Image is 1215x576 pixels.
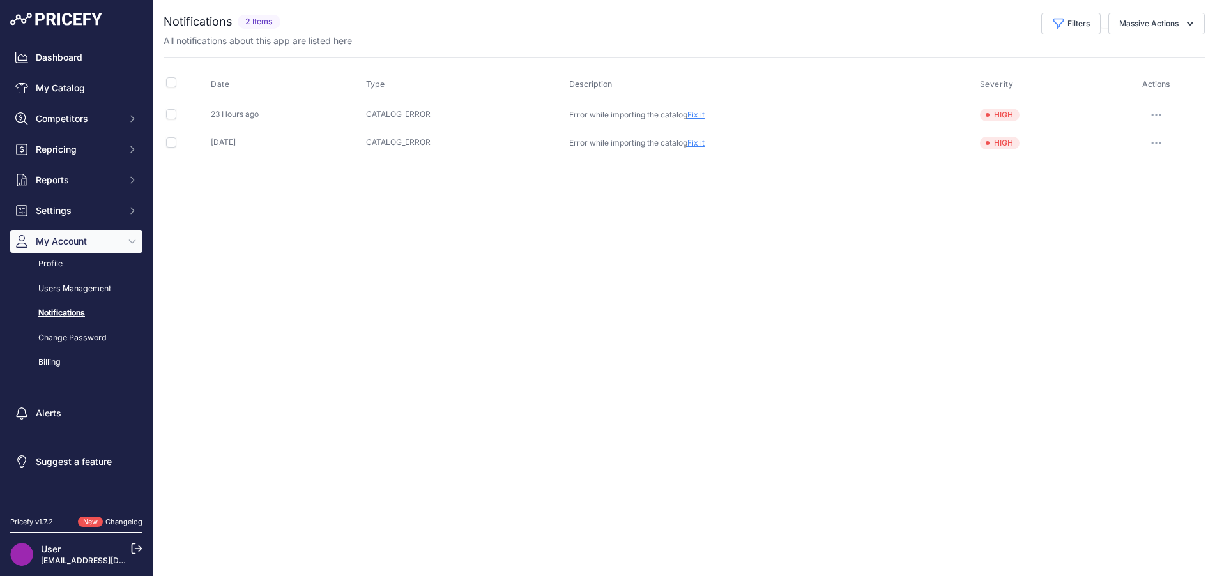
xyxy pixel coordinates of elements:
[980,79,1014,89] span: Severity
[36,112,119,125] span: Competitors
[41,543,61,554] a: User
[36,235,119,248] span: My Account
[10,138,142,161] button: Repricing
[10,169,142,192] button: Reports
[36,174,119,186] span: Reports
[569,110,896,120] p: Error while importing the catalog
[366,79,385,89] span: Type
[10,302,142,324] a: Notifications
[687,110,705,119] a: Fix it
[366,109,431,119] span: CATALOG_ERROR
[10,107,142,130] button: Competitors
[10,517,53,527] div: Pricefy v1.7.2
[10,278,142,300] a: Users Management
[980,137,1020,149] span: HIGH
[105,517,142,526] a: Changelog
[10,46,142,501] nav: Sidebar
[36,143,119,156] span: Repricing
[10,199,142,222] button: Settings
[10,327,142,349] a: Change Password
[980,109,1020,121] span: HIGH
[10,13,102,26] img: Pricefy Logo
[211,79,229,89] span: Date
[41,556,174,565] a: [EMAIL_ADDRESS][DOMAIN_NAME]
[980,79,1016,89] button: Severity
[10,77,142,100] a: My Catalog
[238,15,280,29] span: 2 Items
[687,138,705,148] a: Fix it
[10,46,142,69] a: Dashboard
[569,79,612,89] span: Description
[78,517,103,527] span: New
[1108,13,1205,34] button: Massive Actions
[1041,13,1101,34] button: Filters
[164,34,352,47] p: All notifications about this app are listed here
[164,13,233,31] h2: Notifications
[10,253,142,275] a: Profile
[211,79,232,89] button: Date
[36,204,119,217] span: Settings
[1142,79,1170,89] span: Actions
[10,450,142,473] a: Suggest a feature
[10,230,142,253] button: My Account
[10,402,142,425] a: Alerts
[211,109,259,119] span: 23 Hours ago
[211,137,236,147] span: [DATE]
[366,137,431,147] span: CATALOG_ERROR
[569,138,896,148] p: Error while importing the catalog
[10,351,142,374] a: Billing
